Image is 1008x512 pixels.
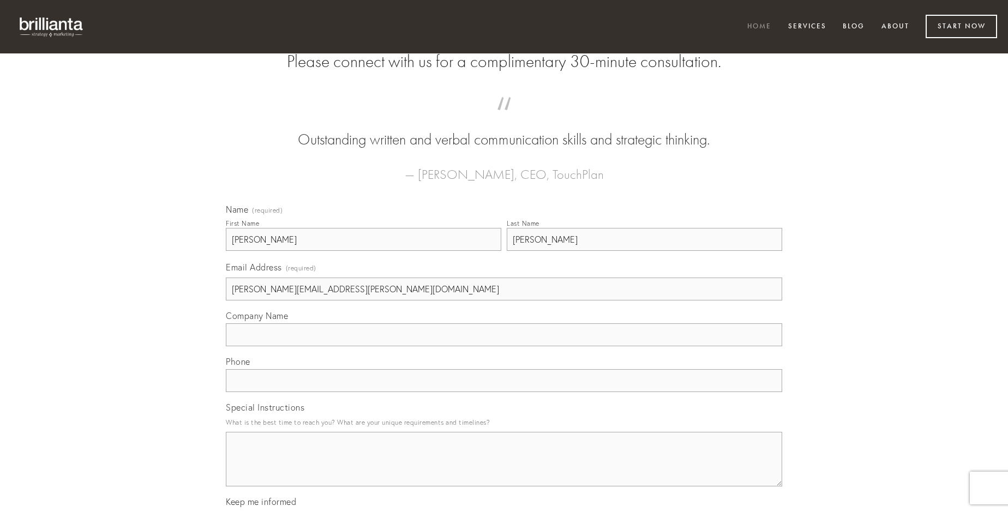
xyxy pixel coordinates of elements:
[226,51,782,72] h2: Please connect with us for a complimentary 30-minute consultation.
[243,108,765,129] span: “
[226,310,288,321] span: Company Name
[781,18,833,36] a: Services
[226,262,282,273] span: Email Address
[740,18,778,36] a: Home
[243,108,765,150] blockquote: Outstanding written and verbal communication skills and strategic thinking.
[874,18,916,36] a: About
[226,402,304,413] span: Special Instructions
[836,18,872,36] a: Blog
[226,415,782,430] p: What is the best time to reach you? What are your unique requirements and timelines?
[252,207,283,214] span: (required)
[226,496,296,507] span: Keep me informed
[926,15,997,38] a: Start Now
[507,219,539,227] div: Last Name
[226,219,259,227] div: First Name
[286,261,316,275] span: (required)
[11,11,93,43] img: brillianta - research, strategy, marketing
[243,150,765,185] figcaption: — [PERSON_NAME], CEO, TouchPlan
[226,204,248,215] span: Name
[226,356,250,367] span: Phone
